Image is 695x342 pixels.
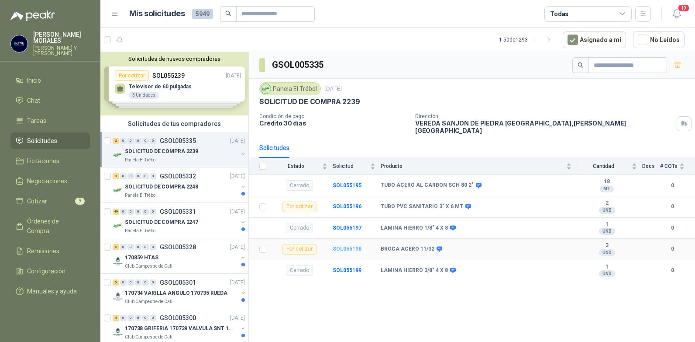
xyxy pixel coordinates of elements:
a: 3 0 0 0 0 0 GSOL005332[DATE] Company LogoSOLICITUD DE COMPRA 2248Panela El Trébol [113,171,247,199]
p: [DATE] [230,208,245,216]
b: 1 [577,221,637,228]
a: Licitaciones [10,153,90,169]
button: Solicitudes de nuevos compradores [104,56,245,62]
div: Cerrado [286,180,313,191]
p: Panela El Trébol [125,192,157,199]
span: Cantidad [577,163,630,169]
p: GSOL005301 [160,279,196,286]
p: GSOL005300 [160,315,196,321]
a: SOL055197 [333,225,361,231]
p: 170859 HTAS [125,254,158,262]
a: SOL055196 [333,203,361,209]
div: UND [599,249,615,256]
div: 2 [113,138,119,144]
a: Negociaciones [10,173,90,189]
div: Cerrado [286,223,313,233]
b: 0 [660,245,685,253]
p: [DATE] [324,85,342,93]
a: 49 0 0 0 0 0 GSOL005331[DATE] Company LogoSOLICITUD DE COMPRA 2247Panela El Trébol [113,206,247,234]
div: 0 [135,315,141,321]
a: Tareas [10,112,90,129]
div: 0 [150,244,156,250]
div: Solicitudes de nuevos compradoresPor cotizarSOL055239[DATE] Televisor de 60 pulgadas3 UnidadesPor... [100,52,248,115]
img: Company Logo [11,35,28,52]
p: [DATE] [230,243,245,251]
b: TUBO PVC SANITARIO 3" X 6 MT [381,203,463,210]
div: 0 [120,209,127,215]
b: TUBO ACERO AL CARBON SCH 80 2" [381,182,474,189]
div: 0 [135,209,141,215]
div: Por cotizar [282,202,317,212]
div: 4 [113,315,119,321]
div: 0 [127,138,134,144]
span: Configuración [27,266,65,276]
span: Chat [27,96,40,105]
div: 0 [150,315,156,321]
span: 9 [75,198,85,205]
div: 0 [127,209,134,215]
a: Cotizar9 [10,193,90,209]
span: Licitaciones [27,156,59,166]
p: SOLICITUD DE COMPRA 2248 [125,183,198,191]
button: No Leídos [633,31,685,48]
p: Panela El Trébol [125,157,157,164]
div: 0 [127,279,134,286]
div: 0 [135,173,141,179]
div: 0 [142,173,149,179]
th: # COTs [660,158,695,175]
img: Company Logo [261,84,271,94]
a: 5 0 0 0 0 0 GSOL005328[DATE] Company Logo170859 HTASClub Campestre de Cali [113,242,247,270]
img: Company Logo [113,150,123,160]
div: 0 [142,138,149,144]
div: 0 [120,279,127,286]
b: 0 [660,266,685,275]
div: 5 [113,244,119,250]
div: 0 [150,279,156,286]
div: 3 [113,173,119,179]
span: Solicitud [333,163,368,169]
div: 0 [142,315,149,321]
img: Company Logo [113,291,123,302]
p: Condición de pago [259,113,408,119]
p: [PERSON_NAME] Y [PERSON_NAME] [33,45,90,56]
b: LAMINA HIERRO 3/8" 4 X 8 [381,267,448,274]
div: Panela El Trébol [259,82,321,95]
a: 2 0 0 0 0 0 GSOL005335[DATE] Company LogoSOLICITUD DE COMPRA 2239Panela El Trébol [113,136,247,164]
div: 0 [142,279,149,286]
b: BROCA ACERO 11/32 [381,246,434,253]
span: # COTs [660,163,678,169]
p: GSOL005335 [160,138,196,144]
b: 2 [577,200,637,207]
span: 19 [678,4,690,12]
p: Club Campestre de Cali [125,298,172,305]
div: 0 [127,244,134,250]
p: [PERSON_NAME] MORALES [33,31,90,44]
div: 0 [150,138,156,144]
span: Producto [381,163,564,169]
div: 5 [113,279,119,286]
div: Solicitudes de tus compradores [100,115,248,132]
p: [DATE] [230,172,245,181]
a: Chat [10,92,90,109]
b: 3 [577,242,637,249]
div: Todas [550,9,568,19]
div: Solicitudes [259,143,289,153]
span: Tareas [27,116,46,126]
b: LAMINA HIERRO 1/8" 4 X 8 [381,225,448,232]
span: Manuales y ayuda [27,286,77,296]
h3: GSOL005335 [272,58,325,72]
b: SOL055198 [333,246,361,252]
div: 0 [150,209,156,215]
b: 0 [660,202,685,211]
p: [DATE] [230,279,245,287]
img: Company Logo [113,185,123,195]
a: SOL055199 [333,267,361,273]
a: Órdenes de Compra [10,213,90,239]
b: 18 [577,178,637,185]
div: 0 [127,173,134,179]
h1: Mis solicitudes [129,7,185,20]
p: Club Campestre de Cali [125,263,172,270]
a: Configuración [10,263,90,279]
